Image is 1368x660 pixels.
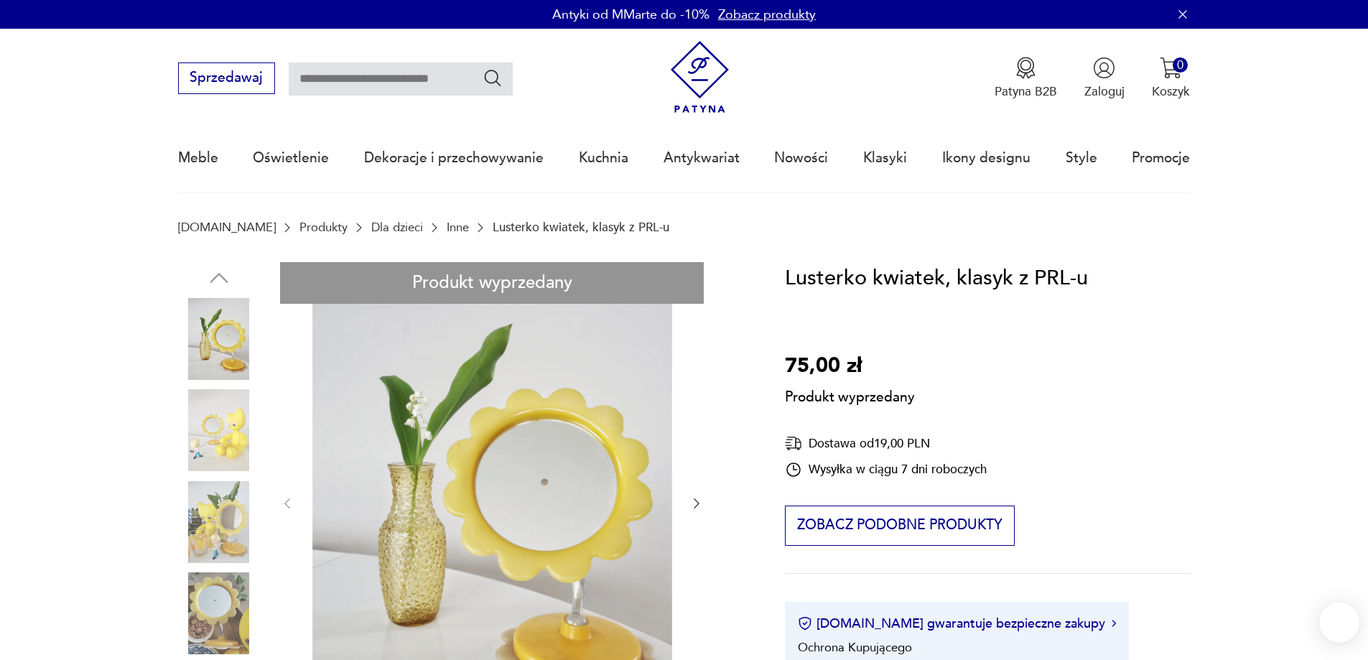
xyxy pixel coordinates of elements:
a: Nowości [774,125,828,191]
img: Ikona koszyka [1160,57,1182,79]
button: 0Koszyk [1152,57,1190,100]
button: [DOMAIN_NAME] gwarantuje bezpieczne zakupy [798,615,1116,633]
button: Zaloguj [1084,57,1125,100]
p: Koszyk [1152,83,1190,100]
img: Ikonka użytkownika [1093,57,1115,79]
div: Dostawa od 19,00 PLN [785,434,987,452]
button: Szukaj [483,68,503,88]
a: Promocje [1132,125,1190,191]
a: Ikona medaluPatyna B2B [995,57,1057,100]
button: Sprzedawaj [178,62,275,94]
a: Zobacz produkty [718,6,816,24]
a: Ikony designu [942,125,1030,191]
a: [DOMAIN_NAME] [178,220,276,234]
a: Style [1066,125,1097,191]
a: Meble [178,125,218,191]
img: Patyna - sklep z meblami i dekoracjami vintage [664,41,736,113]
img: Ikona certyfikatu [798,616,812,631]
a: Oświetlenie [253,125,329,191]
a: Kuchnia [579,125,628,191]
button: Zobacz podobne produkty [785,506,1014,546]
a: Inne [447,220,469,234]
a: Dla dzieci [371,220,423,234]
p: Produkt wyprzedany [785,383,915,407]
p: Lusterko kwiatek, klasyk z PRL-u [493,220,669,234]
h1: Lusterko kwiatek, klasyk z PRL-u [785,262,1088,295]
li: Ochrona Kupującego [798,639,912,656]
p: Patyna B2B [995,83,1057,100]
a: Dekoracje i przechowywanie [364,125,544,191]
a: Sprzedawaj [178,73,275,85]
p: 75,00 zł [785,350,915,383]
div: 0 [1173,57,1188,73]
button: Patyna B2B [995,57,1057,100]
div: Wysyłka w ciągu 7 dni roboczych [785,461,987,478]
img: Ikona medalu [1015,57,1037,79]
img: Ikona strzałki w prawo [1112,620,1116,627]
a: Produkty [299,220,348,234]
iframe: Smartsupp widget button [1319,603,1359,643]
a: Klasyki [863,125,907,191]
img: Ikona dostawy [785,434,802,452]
p: Zaloguj [1084,83,1125,100]
p: Antyki od MMarte do -10% [552,6,709,24]
a: Antykwariat [664,125,740,191]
